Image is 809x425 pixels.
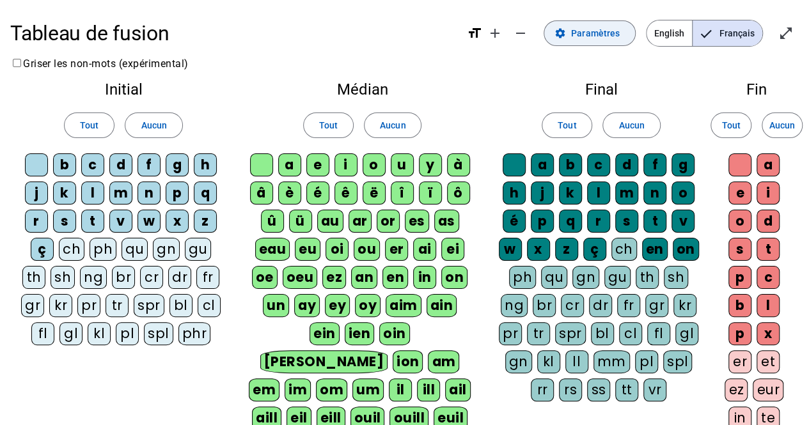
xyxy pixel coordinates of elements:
div: a [757,153,780,176]
div: rr [531,378,554,401]
div: k [53,182,76,205]
div: ay [294,294,320,317]
h2: Initial [20,82,226,97]
div: r [25,210,48,233]
div: th [636,266,659,289]
mat-icon: add [487,26,503,41]
div: d [109,153,132,176]
div: pl [635,350,658,373]
div: gr [21,294,44,317]
div: im [285,378,311,401]
div: d [615,153,638,176]
div: ch [611,238,637,261]
div: m [109,182,132,205]
div: tr [106,294,129,317]
div: y [419,153,442,176]
div: ein [310,322,340,345]
div: oi [326,238,349,261]
div: ar [349,210,372,233]
div: phr [178,322,211,345]
div: gu [604,266,631,289]
span: Aucun [380,118,405,133]
span: English [647,20,692,46]
div: eu [295,238,320,261]
div: ü [289,210,312,233]
div: a [278,153,301,176]
div: ill [417,378,440,401]
div: à [447,153,470,176]
div: s [728,238,751,261]
div: j [25,182,48,205]
div: ë [363,182,386,205]
span: Aucun [618,118,644,133]
div: rs [559,378,582,401]
div: ien [345,322,375,345]
button: Paramètres [544,20,636,46]
div: bl [169,294,192,317]
div: er [728,350,751,373]
div: ï [419,182,442,205]
button: Augmenter la taille de la police [482,20,508,46]
div: ai [413,238,436,261]
div: ng [80,266,107,289]
div: t [757,238,780,261]
div: gn [153,238,180,261]
div: gn [572,266,599,289]
div: cr [561,294,584,317]
div: cl [198,294,221,317]
div: am [428,350,459,373]
div: f [137,153,161,176]
div: â [250,182,273,205]
div: em [249,378,279,401]
label: Griser les non-mots (expérimental) [10,58,189,70]
button: Tout [64,112,114,138]
span: Tout [319,118,338,133]
div: spl [663,350,693,373]
button: Tout [542,112,592,138]
div: au [317,210,343,233]
div: gu [185,238,211,261]
div: w [137,210,161,233]
div: en [382,266,408,289]
div: e [728,182,751,205]
div: ou [354,238,380,261]
button: Aucun [364,112,421,138]
div: oeu [283,266,318,289]
div: ê [334,182,357,205]
div: oe [252,266,278,289]
div: tt [615,378,638,401]
div: q [559,210,582,233]
div: sh [664,266,688,289]
div: j [531,182,554,205]
div: oy [355,294,381,317]
div: br [533,294,556,317]
div: ei [441,238,464,261]
span: Aucun [769,118,795,133]
div: ion [393,350,423,373]
div: fl [31,322,54,345]
div: n [137,182,161,205]
div: p [728,266,751,289]
div: un [263,294,289,317]
div: gr [645,294,668,317]
div: d [757,210,780,233]
div: eau [255,238,290,261]
div: gl [59,322,82,345]
div: x [757,322,780,345]
div: tr [527,322,550,345]
div: é [503,210,526,233]
div: an [351,266,377,289]
h1: Tableau de fusion [10,13,457,54]
button: Diminuer la taille de la police [508,20,533,46]
span: Tout [80,118,98,133]
div: in [413,266,436,289]
div: u [391,153,414,176]
div: ll [565,350,588,373]
span: Tout [558,118,576,133]
div: b [559,153,582,176]
div: k [559,182,582,205]
div: a [531,153,554,176]
div: gn [505,350,532,373]
div: spr [555,322,586,345]
div: s [53,210,76,233]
